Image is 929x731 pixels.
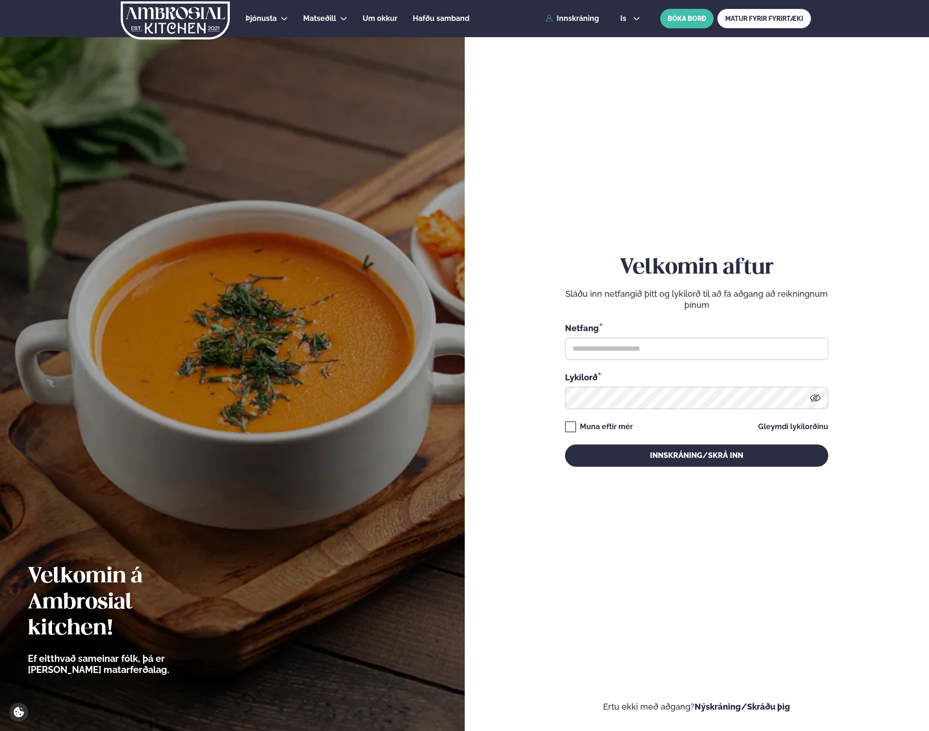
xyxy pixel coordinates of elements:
[546,14,599,23] a: Innskráning
[303,14,336,23] span: Matseðill
[620,15,629,22] span: is
[613,15,648,22] button: is
[565,371,828,383] div: Lykilorð
[413,14,469,23] span: Hafðu samband
[363,14,397,23] span: Um okkur
[9,703,28,722] a: Cookie settings
[565,288,828,311] p: Sláðu inn netfangið þitt og lykilorð til að fá aðgang að reikningnum þínum
[758,423,828,431] a: Gleymdi lykilorðinu
[493,701,902,712] p: Ertu ekki með aðgang?
[565,322,828,334] div: Netfang
[303,13,336,24] a: Matseðill
[246,13,277,24] a: Þjónusta
[363,13,397,24] a: Um okkur
[28,653,221,675] p: Ef eitthvað sameinar fólk, þá er [PERSON_NAME] matarferðalag.
[717,9,811,28] a: MATUR FYRIR FYRIRTÆKI
[120,1,231,39] img: logo
[413,13,469,24] a: Hafðu samband
[28,564,221,642] h2: Velkomin á Ambrosial kitchen!
[246,14,277,23] span: Þjónusta
[565,444,828,467] button: Innskráning/Skrá inn
[660,9,714,28] button: BÓKA BORÐ
[695,702,790,711] a: Nýskráning/Skráðu þig
[565,255,828,281] h2: Velkomin aftur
